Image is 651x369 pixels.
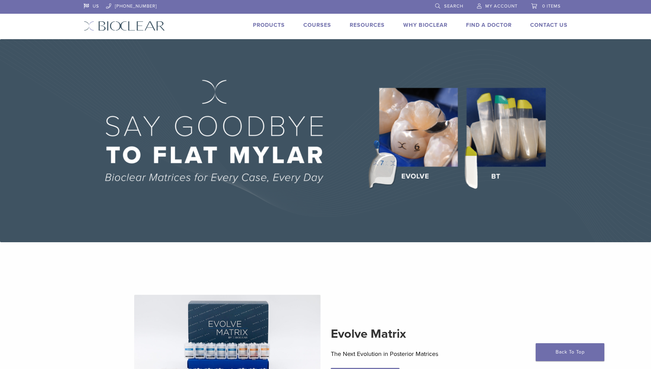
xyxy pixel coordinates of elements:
a: Contact Us [530,22,568,29]
img: Bioclear [84,21,165,31]
a: Find A Doctor [466,22,512,29]
a: Back To Top [536,343,604,361]
a: Courses [303,22,331,29]
h2: Evolve Matrix [331,326,517,342]
a: Products [253,22,285,29]
span: Search [444,3,463,9]
a: Why Bioclear [403,22,447,29]
a: Resources [350,22,385,29]
p: The Next Evolution in Posterior Matrices [331,349,517,359]
span: My Account [485,3,518,9]
span: 0 items [542,3,561,9]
